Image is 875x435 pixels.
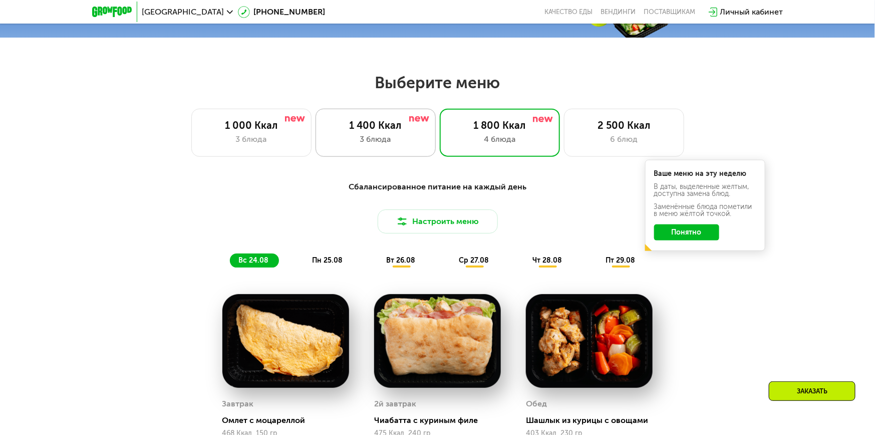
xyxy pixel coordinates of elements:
[574,119,674,131] div: 2 500 Ккал
[450,133,549,145] div: 4 блюда
[545,8,593,16] a: Качество еды
[378,209,498,234] button: Настроить меню
[654,170,756,177] div: Ваше меню на эту неделю
[459,256,489,265] span: ср 27.08
[238,6,326,18] a: [PHONE_NUMBER]
[387,256,416,265] span: вт 26.08
[606,256,636,265] span: пт 29.08
[222,396,254,411] div: Завтрак
[142,8,224,16] span: [GEOGRAPHIC_DATA]
[601,8,636,16] a: Вендинги
[326,133,425,145] div: 3 блюда
[526,415,661,425] div: Шашлык из курицы с овощами
[374,415,509,425] div: Чиабатта с куриным филе
[313,256,343,265] span: пн 25.08
[326,119,425,131] div: 1 400 Ккал
[202,119,301,131] div: 1 000 Ккал
[450,119,549,131] div: 1 800 Ккал
[526,396,547,411] div: Обед
[533,256,562,265] span: чт 28.08
[654,225,719,241] button: Понятно
[32,73,843,93] h2: Выберите меню
[574,133,674,145] div: 6 блюд
[239,256,269,265] span: вс 24.08
[769,381,855,401] div: Заказать
[654,183,756,197] div: В даты, выделенные желтым, доступна замена блюд.
[654,203,756,217] div: Заменённые блюда пометили в меню жёлтой точкой.
[644,8,696,16] div: поставщикам
[222,415,357,425] div: Омлет с моцареллой
[374,396,416,411] div: 2й завтрак
[141,181,734,193] div: Сбалансированное питание на каждый день
[720,6,783,18] div: Личный кабинет
[202,133,301,145] div: 3 блюда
